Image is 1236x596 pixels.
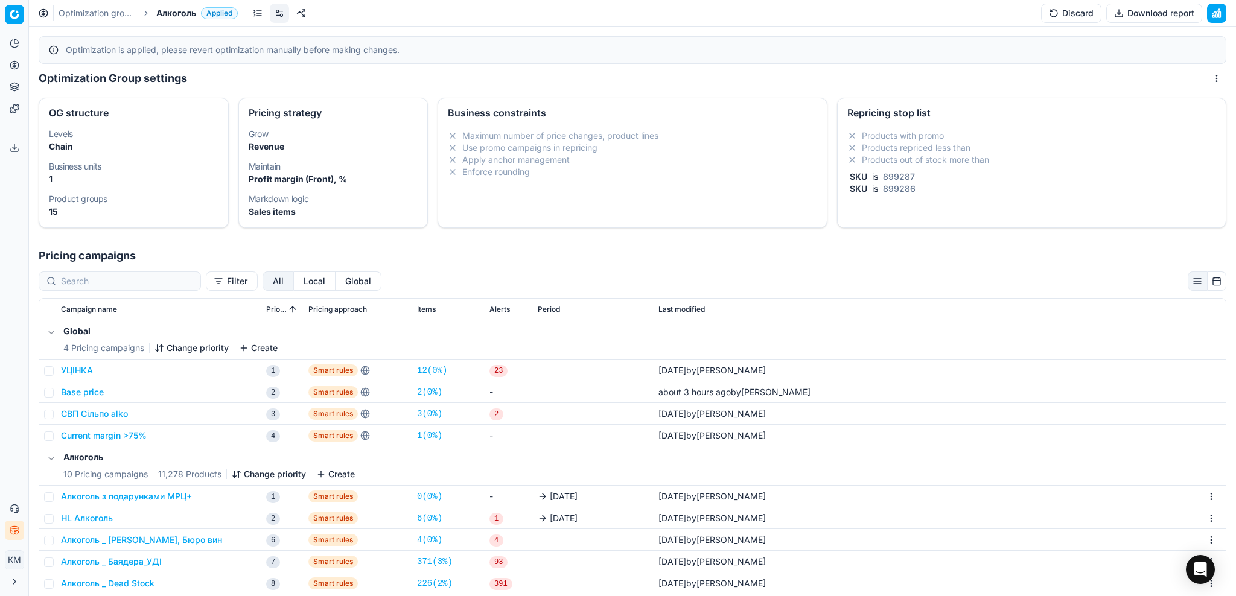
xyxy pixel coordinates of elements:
[658,364,766,376] div: by [PERSON_NAME]
[61,556,162,568] button: Алкоголь _ Баядера_УДІ
[61,386,104,398] button: Base price
[266,578,280,590] span: 8
[658,365,686,375] span: [DATE]
[49,174,53,184] strong: 1
[485,486,533,507] td: -
[847,171,870,182] span: SKU
[847,142,1216,154] li: Products repriced less than
[63,468,148,480] span: 10 Pricing campaigns
[61,490,192,502] button: Алкоголь з подарунками МРЦ+
[61,512,113,524] button: HL Алкоголь
[658,534,766,546] div: by [PERSON_NAME]
[870,171,881,182] span: is
[538,305,560,314] span: Period
[294,271,336,291] button: local
[448,154,817,166] li: Apply anchor management
[417,490,442,502] a: 0(0%)
[263,271,294,291] button: all
[489,513,503,525] span: 1
[232,468,306,480] button: Change priority
[417,408,442,420] a: 3(0%)
[63,325,278,337] h5: Global
[658,513,686,523] span: [DATE]
[156,7,196,19] span: Алкоголь
[658,556,766,568] div: by [PERSON_NAME]
[5,550,24,569] button: КM
[201,7,238,19] span: Applied
[206,271,258,291] button: Filter
[266,556,280,568] span: 7
[1041,4,1101,23] button: Discard
[266,387,280,399] span: 2
[417,556,453,568] a: 371(3%)
[1106,4,1202,23] button: Download report
[658,534,686,545] span: [DATE]
[485,425,533,446] td: -
[308,430,358,442] span: Smart rules
[61,577,154,589] button: Алкоголь _ Dead Stock
[1186,555,1215,584] div: Open Intercom Messenger
[249,141,284,151] strong: Revenue
[308,512,358,524] span: Smart rules
[489,556,508,568] span: 93
[308,386,358,398] span: Smart rules
[485,381,533,403] td: -
[881,183,918,194] span: 899286
[249,206,296,217] strong: Sales items
[489,305,510,314] span: Alerts
[239,342,278,354] button: Create
[658,408,686,419] span: [DATE]
[658,577,766,589] div: by [PERSON_NAME]
[63,342,144,354] span: 4 Pricing campaigns
[417,577,453,589] a: 226(2%)
[287,303,299,315] button: Sorted by Priority ascending
[658,578,686,588] span: [DATE]
[266,408,280,420] span: 3
[61,305,117,314] span: Campaign name
[316,468,355,480] button: Create
[658,491,686,501] span: [DATE]
[417,386,442,398] a: 2(0%)
[417,534,442,546] a: 4(0%)
[266,365,280,377] span: 1
[448,142,817,154] li: Use promo campaigns in repricing
[489,365,508,377] span: 23
[266,430,280,442] span: 4
[249,130,418,138] dt: Grow
[63,451,355,463] h5: Алкоголь
[249,174,347,184] strong: Profit margin (Front), %
[158,468,221,480] span: 11,278 Products
[308,305,367,314] span: Pricing approach
[61,408,128,420] button: СВП Сільпо alko
[308,490,358,502] span: Smart rules
[847,130,1216,142] li: Products with promo
[49,108,218,118] div: OG structure
[658,305,705,314] span: Last modified
[658,430,686,440] span: [DATE]
[847,108,1216,118] div: Repricing stop list
[249,162,418,171] dt: Maintain
[49,195,218,203] dt: Product groups
[249,195,418,203] dt: Markdown logic
[881,171,917,182] span: 899287
[448,166,817,178] li: Enforce rounding
[417,364,447,376] a: 12(0%)
[417,430,442,442] a: 1(0%)
[417,305,436,314] span: Items
[59,7,238,19] nav: breadcrumb
[308,408,358,420] span: Smart rules
[489,578,512,590] span: 391
[61,534,222,546] button: Алкоголь _ [PERSON_NAME], Бюро вин
[39,70,187,87] h1: Optimization Group settings
[308,534,358,546] span: Smart rules
[29,247,1236,264] h1: Pricing campaigns
[448,108,817,118] div: Business constraints
[489,408,503,420] span: 2
[5,551,24,569] span: КM
[658,387,731,397] span: about 3 hours ago
[266,305,287,314] span: Priority
[61,364,93,376] button: УЦІНКА
[59,7,136,19] a: Optimization groups
[61,430,147,442] button: Current margin >75%
[847,183,870,194] span: SKU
